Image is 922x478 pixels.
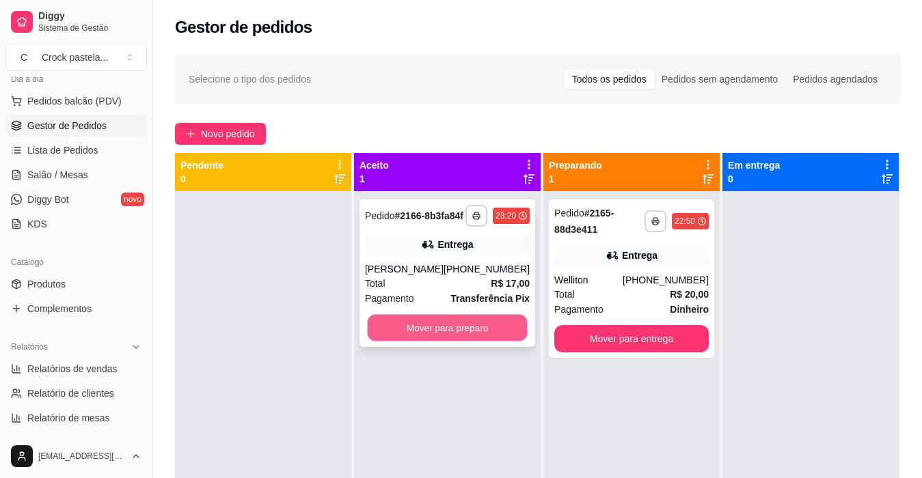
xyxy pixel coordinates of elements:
[5,251,147,273] div: Catálogo
[38,451,125,462] span: [EMAIL_ADDRESS][DOMAIN_NAME]
[368,315,528,341] button: Mover para preparo
[5,164,147,186] a: Salão / Mesas
[5,188,147,210] a: Diggy Botnovo
[554,287,575,302] span: Total
[17,51,31,64] span: C
[175,123,266,145] button: Novo pedido
[549,172,602,186] p: 1
[38,10,141,23] span: Diggy
[180,158,223,172] p: Pendente
[180,172,223,186] p: 0
[365,291,414,306] span: Pagamento
[365,210,395,221] span: Pedido
[395,210,463,221] strong: # 2166-8b3fa84f
[444,262,530,276] div: [PHONE_NUMBER]
[5,213,147,235] a: KDS
[27,302,92,315] span: Complementos
[27,362,118,376] span: Relatórios de vendas
[27,277,66,291] span: Produtos
[565,70,654,89] div: Todos os pedidos
[491,278,530,289] strong: R$ 17,00
[5,382,147,404] a: Relatório de clientes
[42,51,108,64] div: Crock pastela ...
[554,273,623,287] div: Welliton
[654,70,785,89] div: Pedidos sem agendamento
[27,411,110,425] span: Relatório de mesas
[5,139,147,161] a: Lista de Pedidos
[450,293,530,304] strong: Transferência Pix
[554,325,709,352] button: Mover para entrega
[201,126,255,141] span: Novo pedido
[360,172,389,186] p: 1
[360,158,389,172] p: Aceito
[186,129,195,139] span: plus
[5,432,147,453] a: Relatório de fidelidadenovo
[27,217,47,231] span: KDS
[675,216,695,227] div: 22:50
[5,273,147,295] a: Produtos
[728,172,780,186] p: 0
[189,72,311,87] span: Selecione o tipo dos pedidos
[5,90,147,112] button: Pedidos balcão (PDV)
[27,386,114,400] span: Relatório de clientes
[27,168,88,182] span: Salão / Mesas
[38,23,141,33] span: Sistema de Gestão
[496,210,516,221] div: 23:20
[623,273,709,287] div: [PHONE_NUMBER]
[670,289,709,300] strong: R$ 20,00
[549,158,602,172] p: Preparando
[27,94,122,108] span: Pedidos balcão (PDV)
[554,302,604,317] span: Pagamento
[670,304,709,315] strong: Dinheiro
[622,249,657,262] div: Entrega
[5,298,147,320] a: Complementos
[5,115,147,137] a: Gestor de Pedidos
[785,70,885,89] div: Pedidos agendados
[5,5,147,38] a: DiggySistema de Gestão
[365,276,385,291] span: Total
[554,208,614,235] strong: # 2165-88d3e411
[5,44,147,71] button: Select a team
[365,262,444,276] div: [PERSON_NAME]
[728,158,780,172] p: Em entrega
[175,16,312,38] h2: Gestor de pedidos
[437,238,473,251] div: Entrega
[27,143,98,157] span: Lista de Pedidos
[5,358,147,380] a: Relatórios de vendas
[554,208,584,219] span: Pedido
[5,440,147,473] button: [EMAIL_ADDRESS][DOMAIN_NAME]
[5,407,147,429] a: Relatório de mesas
[5,68,147,90] div: Dia a dia
[11,341,48,352] span: Relatórios
[27,119,107,132] span: Gestor de Pedidos
[27,193,69,206] span: Diggy Bot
